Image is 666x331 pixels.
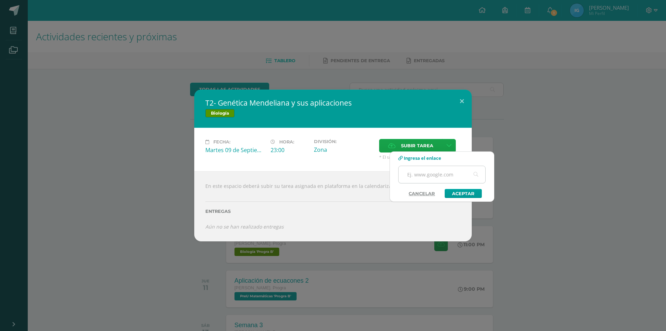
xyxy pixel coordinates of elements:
div: Zona [314,146,374,154]
span: Biología [205,109,234,117]
i: Aún no se han realizado entregas [205,223,284,230]
label: División: [314,139,374,144]
span: Hora: [279,139,294,144]
span: Fecha: [213,139,230,144]
h2: T2- Genética Mendeliana y sus aplicaciones [205,98,461,108]
div: Martes 09 de Septiembre [205,146,265,154]
a: Cancelar [402,189,442,198]
span: Subir tarea [401,139,433,152]
label: Entregas [205,209,461,214]
span: * El tamaño máximo permitido es 50 MB [379,154,461,160]
div: En este espacio deberá subir su tarea asignada en plataforma en la calendarización. [194,171,472,241]
button: Close (Esc) [452,90,472,113]
span: Ingresa el enlace [404,155,441,161]
div: 23:00 [271,146,308,154]
a: Aceptar [445,189,482,198]
input: Ej. www.google.com [399,166,485,183]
